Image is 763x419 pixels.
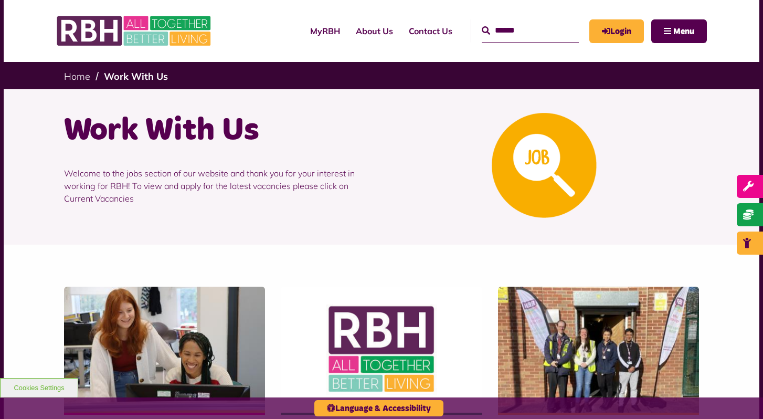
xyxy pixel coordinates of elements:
[716,372,763,419] iframe: Netcall Web Assistant for live chat
[498,287,699,413] img: Dropinfreehold2
[302,17,348,45] a: MyRBH
[64,287,265,413] img: IMG 1470
[56,11,214,51] img: RBH
[64,70,90,82] a: Home
[281,287,482,413] img: RBH Logo Social Media 480X360 (1)
[64,110,374,151] h1: Work With Us
[348,17,401,45] a: About Us
[673,27,694,36] span: Menu
[314,400,443,416] button: Language & Accessibility
[401,17,460,45] a: Contact Us
[651,19,707,43] button: Navigation
[104,70,168,82] a: Work With Us
[64,151,374,221] p: Welcome to the jobs section of our website and thank you for your interest in working for RBH! To...
[589,19,644,43] a: MyRBH
[492,113,597,218] img: Looking For A Job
